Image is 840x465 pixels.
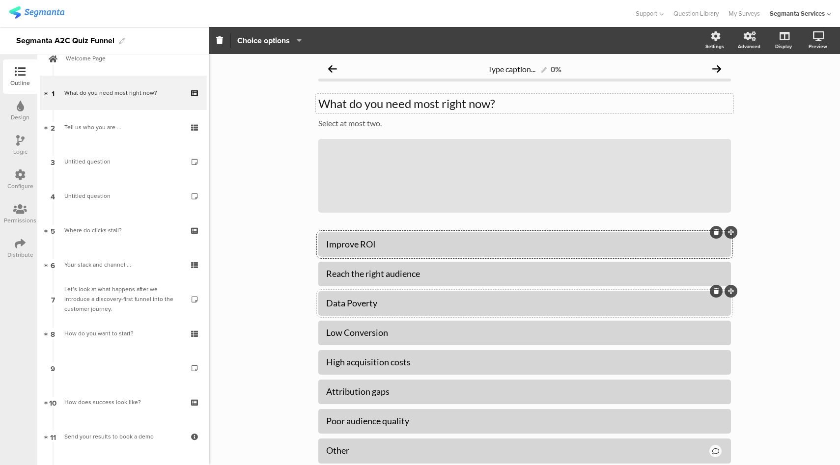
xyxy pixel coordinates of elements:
div: Settings [705,43,724,50]
span: Choice options [237,35,290,46]
span: 9 [51,362,55,373]
div: Distribute [7,250,33,259]
a: 2 Tell us who you are ... [40,110,207,144]
span: 3 [51,156,55,167]
span: 5 [51,225,55,236]
div: 0% [551,64,561,74]
div: Tell us who you are ... [64,122,182,132]
div: How do you want to start? [64,328,182,338]
div: Permissions [4,216,36,225]
span: 2 [51,122,55,133]
div: Where do clicks stall? [64,225,182,235]
div: Segmanta Services [770,9,825,18]
span: Untitled question [64,191,111,200]
a: Welcome Page [40,41,207,76]
img: segmanta logo [9,6,64,19]
div: High acquisition costs [326,356,723,368]
a: 11 Send your results to book a demo [40,419,207,454]
div: Preview [809,43,827,50]
div: Advanced [738,43,760,50]
div: Attribution gaps [326,386,723,397]
span: 4 [51,191,55,201]
div: Data Poverty [326,298,723,309]
span: 11 [50,431,56,442]
span: 10 [49,397,56,408]
span: 8 [51,328,55,339]
span: Support [636,9,657,18]
a: 10 How does success look like? [40,385,207,419]
div: Logic [13,147,28,156]
div: What do you need most right now? [64,88,182,98]
span: 1 [52,87,55,98]
div: Improve ROI [326,239,723,250]
span: Type caption... [488,64,535,74]
div: How does success look like? [64,397,182,407]
a: 7 Let’s look at what happens after we introduce a discovery-first funnel into the customer journey. [40,282,207,316]
div: Let’s look at what happens after we introduce a discovery-first funnel into the customer journey. [64,284,182,314]
span: Untitled question [64,157,111,166]
a: 5 Where do clicks stall? [40,213,207,247]
div: Reach the right audience [326,268,723,279]
span: 7 [51,294,55,304]
div: Segmanta A2C Quiz Funnel [16,33,114,49]
a: 9 [40,351,207,385]
span: 6 [51,259,55,270]
button: Choice options [237,30,302,51]
div: Send your results to book a demo [64,432,182,441]
span: Welcome Page [66,54,192,63]
div: Outline [10,79,30,87]
a: 6 Your stack and channel ... [40,247,207,282]
a: 1 What do you need most right now? [40,76,207,110]
a: 4 Untitled question [40,179,207,213]
div: Your stack and channel ... [64,260,182,270]
div: Low Conversion [326,327,723,338]
div: Poor audience quality [326,415,723,427]
div: Display [775,43,792,50]
div: Configure [7,182,33,191]
div: Design [11,113,29,122]
a: 8 How do you want to start? [40,316,207,351]
p: What do you need most right now? [318,96,731,111]
a: 3 Untitled question [40,144,207,179]
p: Select at most two. [318,118,731,128]
div: Other [326,445,708,456]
